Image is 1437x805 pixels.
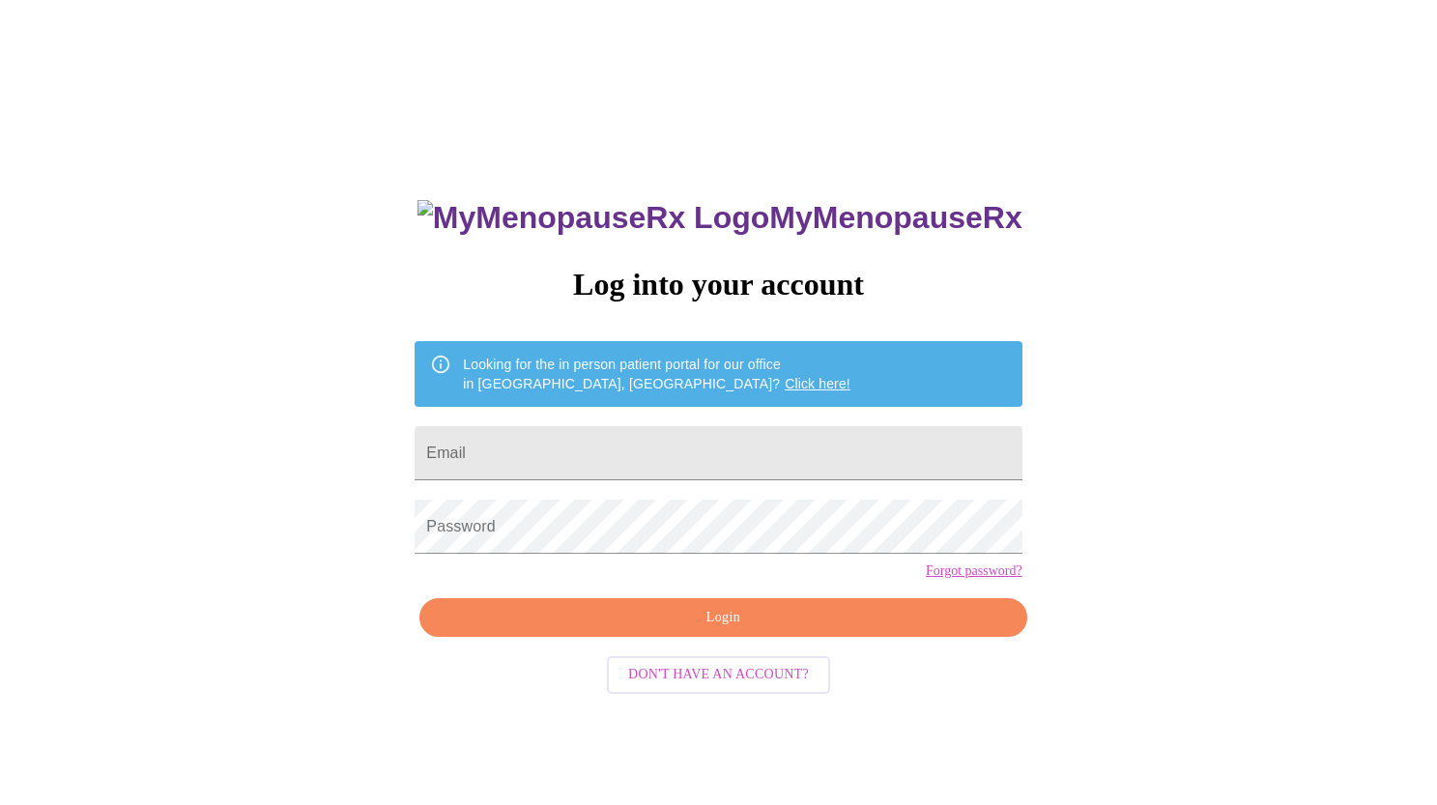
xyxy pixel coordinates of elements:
span: Don't have an account? [628,663,809,687]
h3: Log into your account [415,267,1021,302]
button: Don't have an account? [607,656,830,694]
div: Looking for the in person patient portal for our office in [GEOGRAPHIC_DATA], [GEOGRAPHIC_DATA]? [463,347,850,401]
h3: MyMenopauseRx [417,200,1022,236]
a: Forgot password? [926,563,1022,579]
a: Click here! [785,376,850,391]
span: Login [442,606,1004,630]
a: Don't have an account? [602,665,835,681]
button: Login [419,598,1026,638]
img: MyMenopauseRx Logo [417,200,769,236]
